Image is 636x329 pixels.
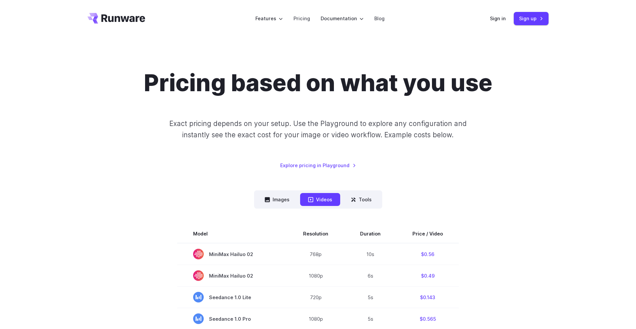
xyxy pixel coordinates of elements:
[287,243,344,265] td: 768p
[280,162,356,169] a: Explore pricing in Playground
[344,243,397,265] td: 10s
[193,270,271,281] span: MiniMax Hailuo 02
[374,15,385,22] a: Blog
[193,249,271,259] span: MiniMax Hailuo 02
[287,287,344,308] td: 720p
[490,15,506,22] a: Sign in
[344,225,397,243] th: Duration
[257,193,297,206] button: Images
[397,225,459,243] th: Price / Video
[397,243,459,265] td: $0.56
[321,15,364,22] label: Documentation
[287,265,344,287] td: 1080p
[397,287,459,308] td: $0.143
[87,13,145,24] a: Go to /
[144,69,492,97] h1: Pricing based on what you use
[157,118,479,140] p: Exact pricing depends on your setup. Use the Playground to explore any configuration and instantl...
[344,265,397,287] td: 6s
[293,15,310,22] a: Pricing
[287,225,344,243] th: Resolution
[300,193,340,206] button: Videos
[514,12,549,25] a: Sign up
[255,15,283,22] label: Features
[177,225,287,243] th: Model
[397,265,459,287] td: $0.49
[343,193,380,206] button: Tools
[193,292,271,302] span: Seedance 1.0 Lite
[344,287,397,308] td: 5s
[193,313,271,324] span: Seedance 1.0 Pro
